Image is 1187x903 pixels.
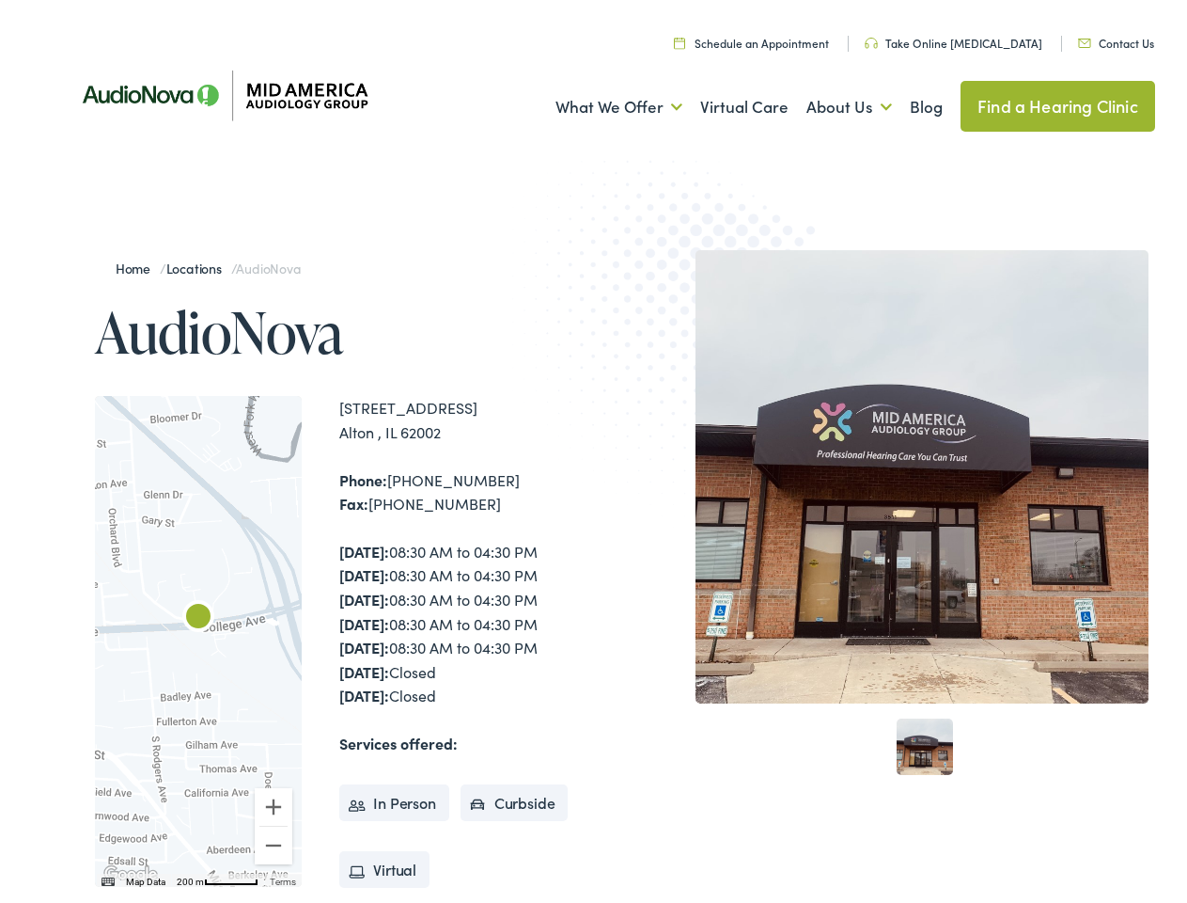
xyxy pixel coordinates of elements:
[865,29,1042,45] a: Take Online [MEDICAL_DATA]
[339,535,389,556] strong: [DATE]:
[339,779,449,816] li: In Person
[897,713,953,769] a: 1
[339,679,389,700] strong: [DATE]:
[700,67,789,136] a: Virtual Care
[339,656,389,676] strong: [DATE]:
[1078,33,1091,42] img: utility icon
[1078,29,1154,45] a: Contact Us
[555,67,682,136] a: What We Offer
[674,31,685,43] img: utility icon
[339,463,601,511] div: [PHONE_NUMBER] [PHONE_NUMBER]
[339,846,430,883] li: Virtual
[270,871,296,881] a: Terms (opens in new tab)
[865,32,878,43] img: utility icon
[100,857,162,881] a: Open this area in Google Maps (opens a new window)
[255,821,292,859] button: Zoom out
[102,870,115,883] button: Keyboard shortcuts
[806,67,892,136] a: About Us
[339,464,387,484] strong: Phone:
[339,390,601,438] div: [STREET_ADDRESS] Alton , IL 62002
[95,295,601,357] h1: AudioNova
[166,253,231,272] a: Locations
[339,583,389,604] strong: [DATE]:
[236,253,300,272] span: AudioNova
[461,779,569,816] li: Curbside
[339,727,458,748] strong: Services offered:
[339,559,389,579] strong: [DATE]:
[339,534,601,703] div: 08:30 AM to 04:30 PM 08:30 AM to 04:30 PM 08:30 AM to 04:30 PM 08:30 AM to 04:30 PM 08:30 AM to 0...
[674,29,829,45] a: Schedule an Appointment
[126,870,165,883] button: Map Data
[910,67,943,136] a: Blog
[100,857,162,881] img: Google
[339,487,368,508] strong: Fax:
[339,608,389,628] strong: [DATE]:
[116,253,160,272] a: Home
[177,871,204,881] span: 200 m
[171,868,264,881] button: Map Scale: 200 m per 54 pixels
[339,631,389,652] strong: [DATE]:
[116,253,301,272] span: / /
[961,75,1155,126] a: Find a Hearing Clinic
[255,783,292,820] button: Zoom in
[176,591,221,636] div: AudioNova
